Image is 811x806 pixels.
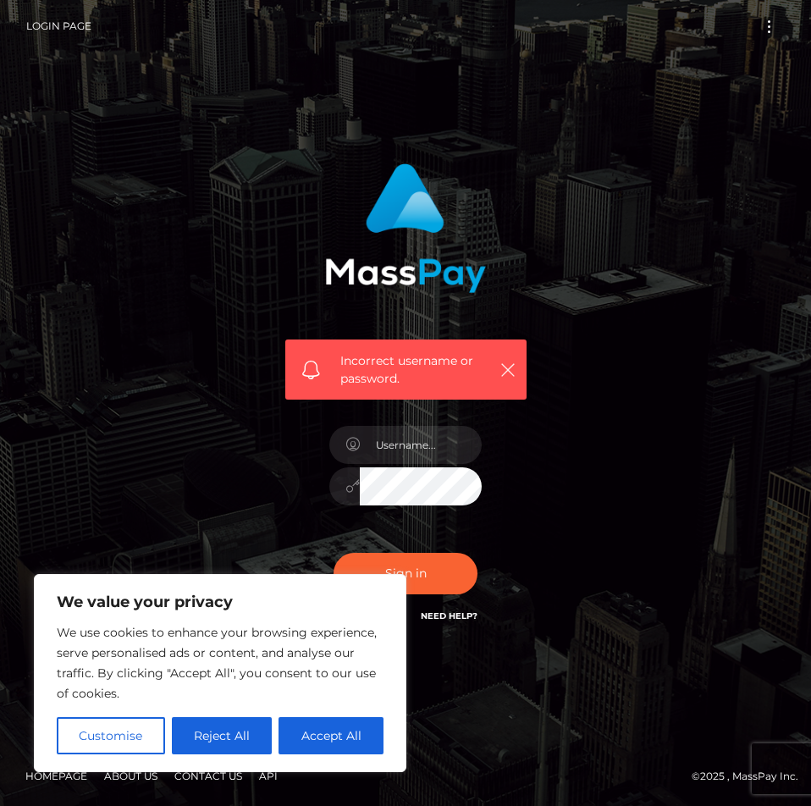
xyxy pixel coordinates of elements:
[57,622,383,704] p: We use cookies to enhance your browsing experience, serve personalised ads or content, and analys...
[13,767,798,786] div: © 2025 , MassPay Inc.
[172,717,273,754] button: Reject All
[19,763,94,789] a: Homepage
[26,8,91,44] a: Login Page
[334,553,477,594] button: Sign in
[360,426,482,464] input: Username...
[168,763,249,789] a: Contact Us
[57,592,383,612] p: We value your privacy
[279,717,383,754] button: Accept All
[97,763,164,789] a: About Us
[57,717,165,754] button: Customise
[325,163,486,293] img: MassPay Login
[252,763,284,789] a: API
[753,15,785,38] button: Toggle navigation
[421,610,477,621] a: Need Help?
[340,352,491,388] span: Incorrect username or password.
[34,574,406,772] div: We value your privacy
